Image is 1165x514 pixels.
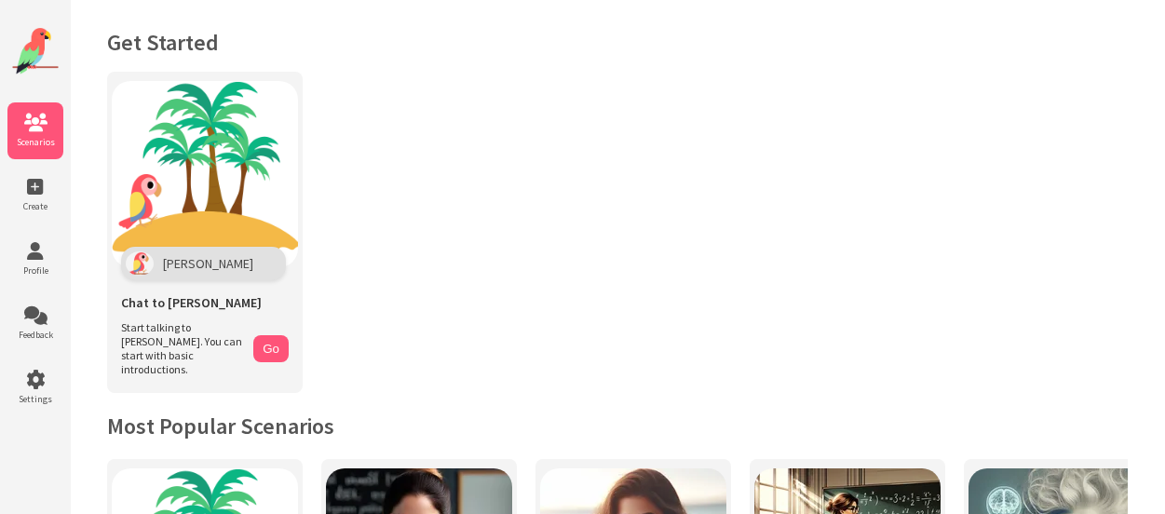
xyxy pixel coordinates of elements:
span: Settings [7,393,63,405]
button: Go [253,335,289,362]
span: Start talking to [PERSON_NAME]. You can start with basic introductions. [121,320,244,376]
span: Create [7,200,63,212]
span: Feedback [7,329,63,341]
span: [PERSON_NAME] [163,255,253,272]
img: Chat with Polly [112,81,298,267]
span: Chat to [PERSON_NAME] [121,294,262,311]
h1: Get Started [107,28,1128,57]
img: Website Logo [12,28,59,74]
span: Scenarios [7,136,63,148]
img: Polly [126,251,154,276]
h2: Most Popular Scenarios [107,412,1128,440]
span: Profile [7,264,63,277]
